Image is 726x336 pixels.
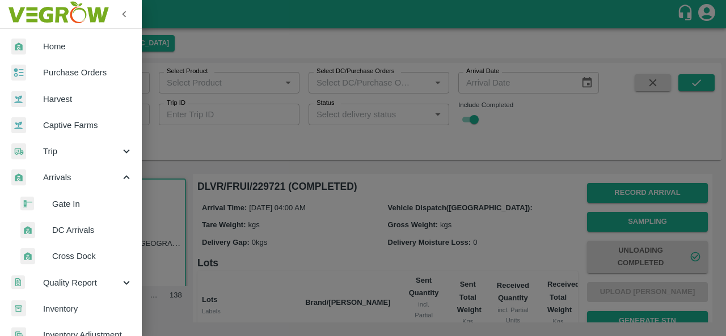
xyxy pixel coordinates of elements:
img: whArrival [20,248,35,265]
img: whArrival [11,39,26,55]
span: Captive Farms [43,119,133,131]
img: harvest [11,91,26,108]
span: Home [43,40,133,53]
span: Trip [43,145,120,158]
span: Purchase Orders [43,66,133,79]
span: Harvest [43,93,133,105]
img: gatein [20,197,34,211]
span: Cross Dock [52,250,133,262]
img: whArrival [20,222,35,239]
img: reciept [11,65,26,81]
a: whArrivalCross Dock [9,243,142,269]
a: gateinGate In [9,191,142,217]
img: whArrival [11,169,26,186]
img: qualityReport [11,275,25,290]
a: whArrivalDC Arrivals [9,217,142,243]
img: delivery [11,143,26,160]
span: Arrivals [43,171,120,184]
img: harvest [11,117,26,134]
span: Gate In [52,198,133,210]
img: whInventory [11,300,26,317]
span: Quality Report [43,277,120,289]
span: DC Arrivals [52,224,133,236]
span: Inventory [43,303,133,315]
